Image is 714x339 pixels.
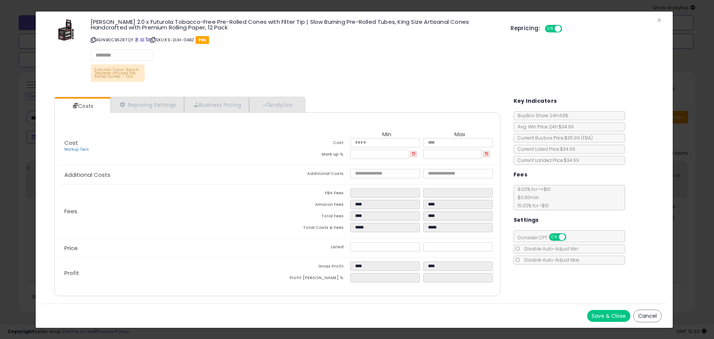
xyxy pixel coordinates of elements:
[277,188,350,200] td: FBA Fees
[249,97,304,112] a: Analytics
[511,25,540,31] h5: Repricing:
[91,19,499,30] h3: [PERSON_NAME] 2.0 x Futurola Tobacco-Free Pre-Rolled Cones with Filter Tip | Slow Burning Pre-Rol...
[55,99,110,113] a: Costs
[514,234,576,241] span: Consider CPT:
[58,245,277,251] p: Price
[565,234,577,240] span: OFF
[135,37,139,43] a: BuyBox page
[423,131,496,138] th: Max
[514,112,568,119] span: BuyBox Share 24h: 69%
[58,208,277,214] p: Fees
[110,97,184,112] a: Repricing Settings
[58,140,277,153] p: Cost
[64,147,89,152] a: Markup Tiers
[514,202,549,209] span: 15.00 % for > $10
[514,194,539,201] span: $0.30 min
[277,169,350,180] td: Additional Costs
[277,262,350,273] td: Gross Profit
[277,273,350,285] td: Profit [PERSON_NAME] %
[514,170,528,179] h5: Fees
[633,310,662,322] button: Cancel
[277,242,350,254] td: Listed
[91,34,499,46] p: ASIN: B0CBSZRTQY | SKU: KS-2LIH-0ABZ
[196,36,209,44] span: FBA
[277,211,350,223] td: Total Fees
[91,64,145,82] p: Futurola Tyson Ranch Terpene-Infused Pre Rolled Cones - 12ct
[140,37,144,43] a: All offer listings
[514,146,575,152] span: Current Listed Price: $34.99
[657,15,662,26] span: ×
[514,96,557,106] h5: Key Indicators
[55,19,77,41] img: 41+tJ1THklL._SL60_.jpg
[277,223,350,234] td: Total Costs & Fees
[514,186,551,209] span: 8.00 % for <= $10
[145,37,149,43] a: Your listing only
[58,270,277,276] p: Profit
[58,172,277,178] p: Additional Costs
[521,257,579,263] span: Disable Auto-Adjust Max
[277,150,350,161] td: Mark up %
[277,200,350,211] td: Amazon Fees
[587,310,630,322] button: Save & Close
[350,131,423,138] th: Min
[521,246,578,252] span: Disable Auto-Adjust Min
[184,97,249,112] a: Business Pricing
[581,135,593,141] span: ( FBA )
[565,135,593,141] span: $35.99
[514,124,574,130] span: Avg. Win Price 24h: $34.99
[561,26,573,32] span: OFF
[514,215,539,225] h5: Settings
[550,234,559,240] span: ON
[514,135,593,141] span: Current Buybox Price:
[514,157,579,163] span: Current Landed Price: $34.99
[546,26,555,32] span: ON
[277,138,350,150] td: Cost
